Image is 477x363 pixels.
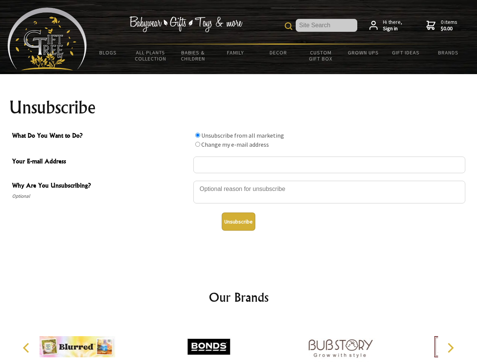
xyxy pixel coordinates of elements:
span: Why Are You Unsubscribing? [12,181,190,192]
h2: Our Brands [15,288,462,306]
input: Site Search [296,19,357,32]
button: Next [442,340,458,356]
span: 0 items [441,19,457,32]
label: Change my e-mail address [201,141,269,148]
a: Grown Ups [342,45,384,60]
a: Decor [257,45,299,60]
textarea: Why Are You Unsubscribing? [193,181,465,203]
a: Gift Ideas [384,45,427,60]
img: product search [285,22,292,30]
a: BLOGS [87,45,130,60]
button: Unsubscribe [222,213,255,231]
a: Hi there,Sign in [369,19,402,32]
a: 0 items$0.00 [426,19,457,32]
h1: Unsubscribe [9,98,468,116]
input: What Do You Want to Do? [195,133,200,138]
strong: $0.00 [441,25,457,32]
input: Your E-mail Address [193,157,465,173]
span: Optional [12,192,190,201]
a: Custom Gift Box [299,45,342,67]
a: Family [215,45,257,60]
span: Your E-mail Address [12,157,190,168]
button: Previous [19,340,36,356]
label: Unsubscribe from all marketing [201,132,284,139]
span: Hi there, [383,19,402,32]
strong: Sign in [383,25,402,32]
img: Babyware - Gifts - Toys and more... [8,8,87,70]
img: Babywear - Gifts - Toys & more [129,16,242,32]
input: What Do You Want to Do? [195,142,200,147]
a: Brands [427,45,470,60]
span: What Do You Want to Do? [12,131,190,142]
a: Babies & Children [172,45,215,67]
a: All Plants Collection [130,45,172,67]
